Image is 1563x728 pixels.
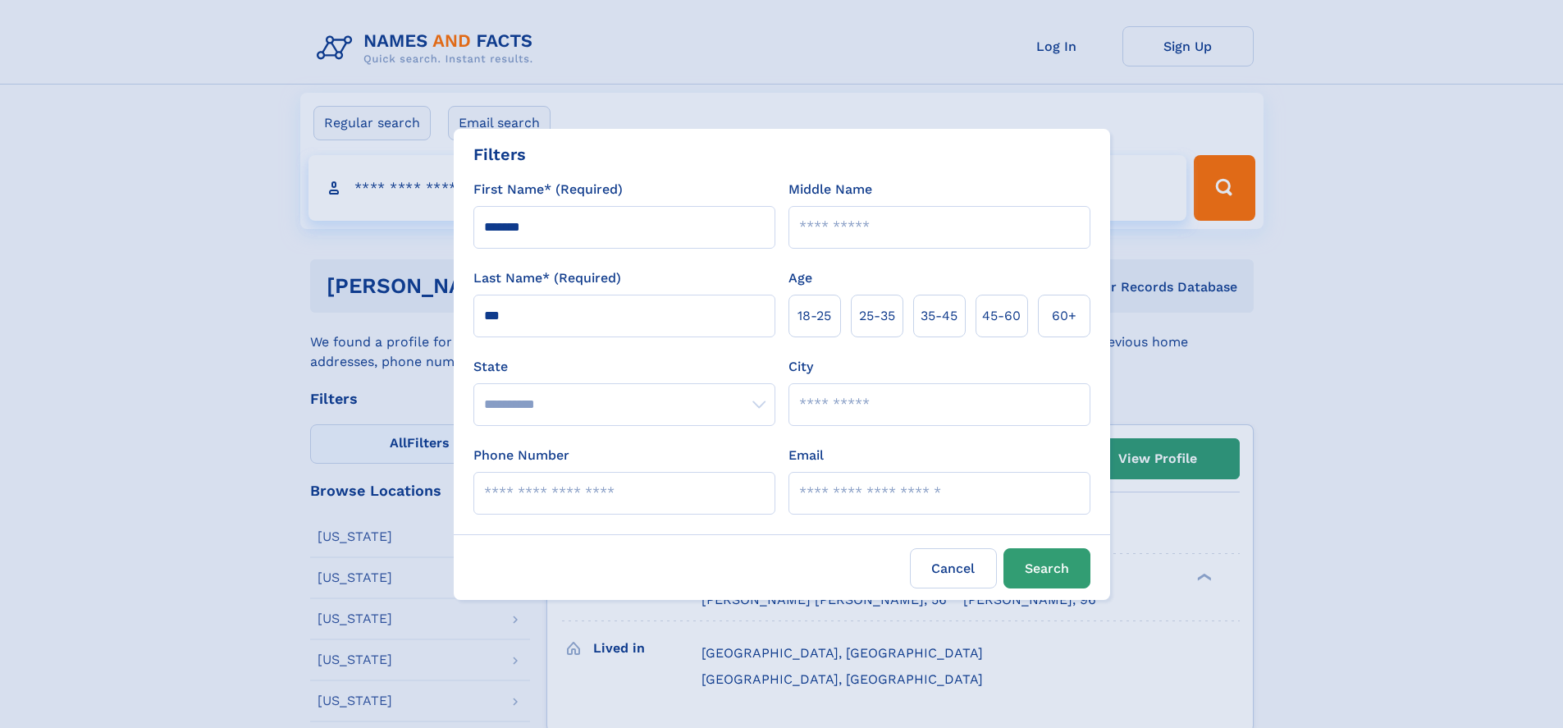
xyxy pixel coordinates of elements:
label: Last Name* (Required) [473,268,621,288]
span: 18‑25 [797,306,831,326]
label: Age [788,268,812,288]
label: City [788,357,813,377]
label: Middle Name [788,180,872,199]
label: Cancel [910,548,997,588]
span: 35‑45 [921,306,957,326]
label: State [473,357,775,377]
span: 45‑60 [982,306,1021,326]
label: First Name* (Required) [473,180,623,199]
button: Search [1003,548,1090,588]
div: Filters [473,142,526,167]
span: 60+ [1052,306,1076,326]
label: Email [788,446,824,465]
span: 25‑35 [859,306,895,326]
label: Phone Number [473,446,569,465]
